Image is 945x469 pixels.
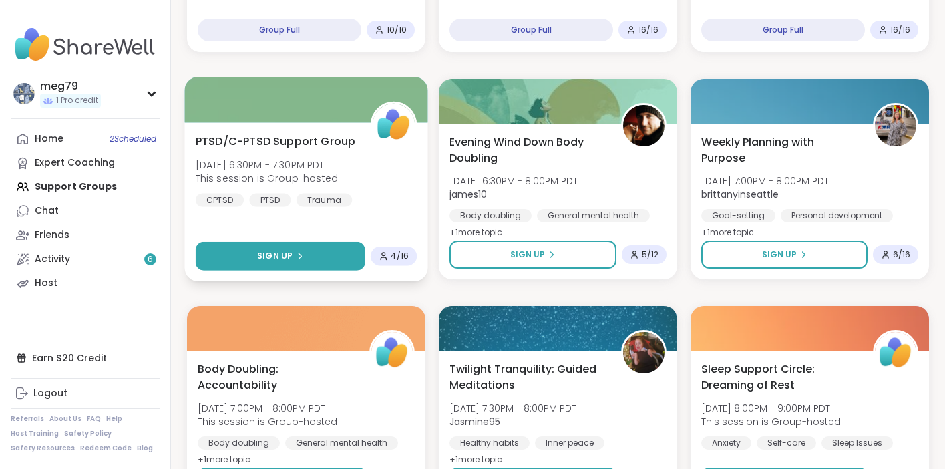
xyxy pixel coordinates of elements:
[11,199,160,223] a: Chat
[781,209,893,222] div: Personal development
[56,95,98,106] span: 1 Pro credit
[701,19,865,41] div: Group Full
[11,271,160,295] a: Host
[391,251,409,261] span: 4 / 16
[137,444,153,453] a: Blog
[762,249,797,261] span: Sign Up
[249,193,291,206] div: PTSD
[64,429,112,438] a: Safety Policy
[387,25,407,35] span: 10 / 10
[11,346,160,370] div: Earn $20 Credit
[148,254,153,265] span: 6
[11,127,160,151] a: Home2Scheduled
[11,21,160,68] img: ShareWell Nav Logo
[371,332,413,373] img: ShareWell
[638,25,658,35] span: 16 / 16
[701,174,829,188] span: [DATE] 7:00PM - 8:00PM PDT
[11,223,160,247] a: Friends
[40,79,101,94] div: meg79
[757,436,816,450] div: Self-care
[623,332,665,373] img: Jasmine95
[449,436,530,450] div: Healthy habits
[537,209,650,222] div: General mental health
[35,204,59,218] div: Chat
[13,83,35,104] img: meg79
[35,253,70,266] div: Activity
[11,151,160,175] a: Expert Coaching
[33,387,67,400] div: Logout
[11,444,75,453] a: Safety Resources
[35,277,57,290] div: Host
[449,361,606,394] span: Twilight Tranquility: Guided Meditations
[196,242,365,271] button: Sign Up
[198,402,337,415] span: [DATE] 7:00PM - 8:00PM PDT
[110,134,156,144] span: 2 Scheduled
[642,249,658,260] span: 5 / 12
[535,436,604,450] div: Inner peace
[449,415,500,428] b: Jasmine95
[49,414,81,424] a: About Us
[196,133,356,149] span: PTSD/C-PTSD Support Group
[196,193,244,206] div: CPTSD
[35,156,115,170] div: Expert Coaching
[35,228,69,242] div: Friends
[701,241,868,269] button: Sign Up
[196,158,338,171] span: [DATE] 6:30PM - 7:30PM PDT
[11,381,160,406] a: Logout
[449,174,578,188] span: [DATE] 6:30PM - 8:00PM PDT
[11,414,44,424] a: Referrals
[198,415,337,428] span: This session is Group-hosted
[875,332,916,373] img: ShareWell
[623,105,665,146] img: james10
[701,209,775,222] div: Goal-setting
[701,134,858,166] span: Weekly Planning with Purpose
[701,415,841,428] span: This session is Group-hosted
[510,249,545,261] span: Sign Up
[198,19,361,41] div: Group Full
[257,250,293,262] span: Sign Up
[893,249,910,260] span: 6 / 16
[198,436,280,450] div: Body doubling
[196,172,338,185] span: This session is Group-hosted
[198,361,355,394] span: Body Doubling: Accountability
[449,209,532,222] div: Body doubling
[285,436,398,450] div: General mental health
[11,429,59,438] a: Host Training
[373,104,415,146] img: ShareWell
[449,402,576,415] span: [DATE] 7:30PM - 8:00PM PDT
[449,188,487,201] b: james10
[106,414,122,424] a: Help
[701,402,841,415] span: [DATE] 8:00PM - 9:00PM PDT
[701,188,779,201] b: brittanyinseattle
[449,134,606,166] span: Evening Wind Down Body Doubling
[449,19,613,41] div: Group Full
[890,25,910,35] span: 16 / 16
[701,361,858,394] span: Sleep Support Circle: Dreaming of Rest
[80,444,132,453] a: Redeem Code
[449,241,616,269] button: Sign Up
[821,436,893,450] div: Sleep Issues
[87,414,101,424] a: FAQ
[701,436,751,450] div: Anxiety
[35,132,63,146] div: Home
[11,247,160,271] a: Activity6
[875,105,916,146] img: brittanyinseattle
[297,193,353,206] div: Trauma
